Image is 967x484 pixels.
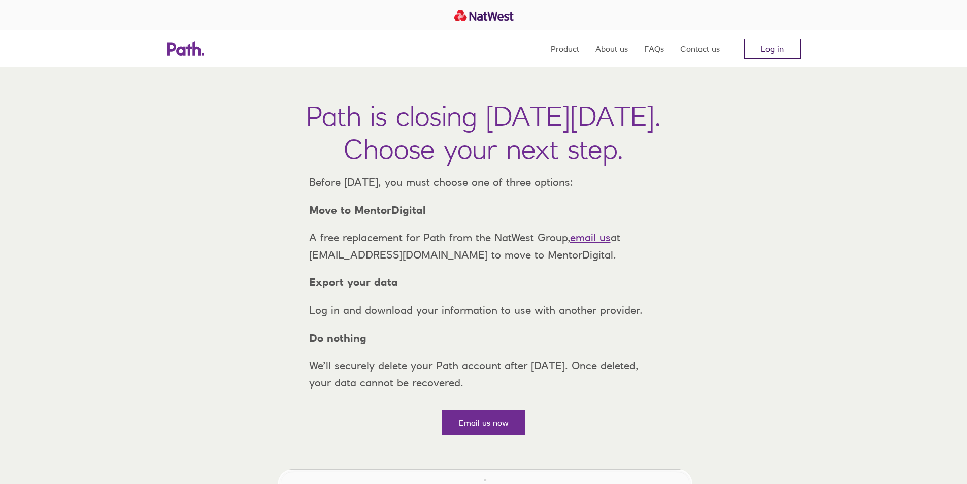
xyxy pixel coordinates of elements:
[644,30,664,67] a: FAQs
[680,30,720,67] a: Contact us
[309,332,366,344] strong: Do nothing
[570,231,611,244] a: email us
[301,229,666,263] p: A free replacement for Path from the NatWest Group, at [EMAIL_ADDRESS][DOMAIN_NAME] to move to Me...
[301,174,666,191] p: Before [DATE], you must choose one of three options:
[744,39,801,59] a: Log in
[309,276,398,288] strong: Export your data
[309,204,426,216] strong: Move to MentorDigital
[301,357,666,391] p: We’ll securely delete your Path account after [DATE]. Once deleted, your data cannot be recovered.
[301,302,666,319] p: Log in and download your information to use with another provider.
[595,30,628,67] a: About us
[551,30,579,67] a: Product
[442,410,525,435] a: Email us now
[306,100,661,166] h1: Path is closing [DATE][DATE]. Choose your next step.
